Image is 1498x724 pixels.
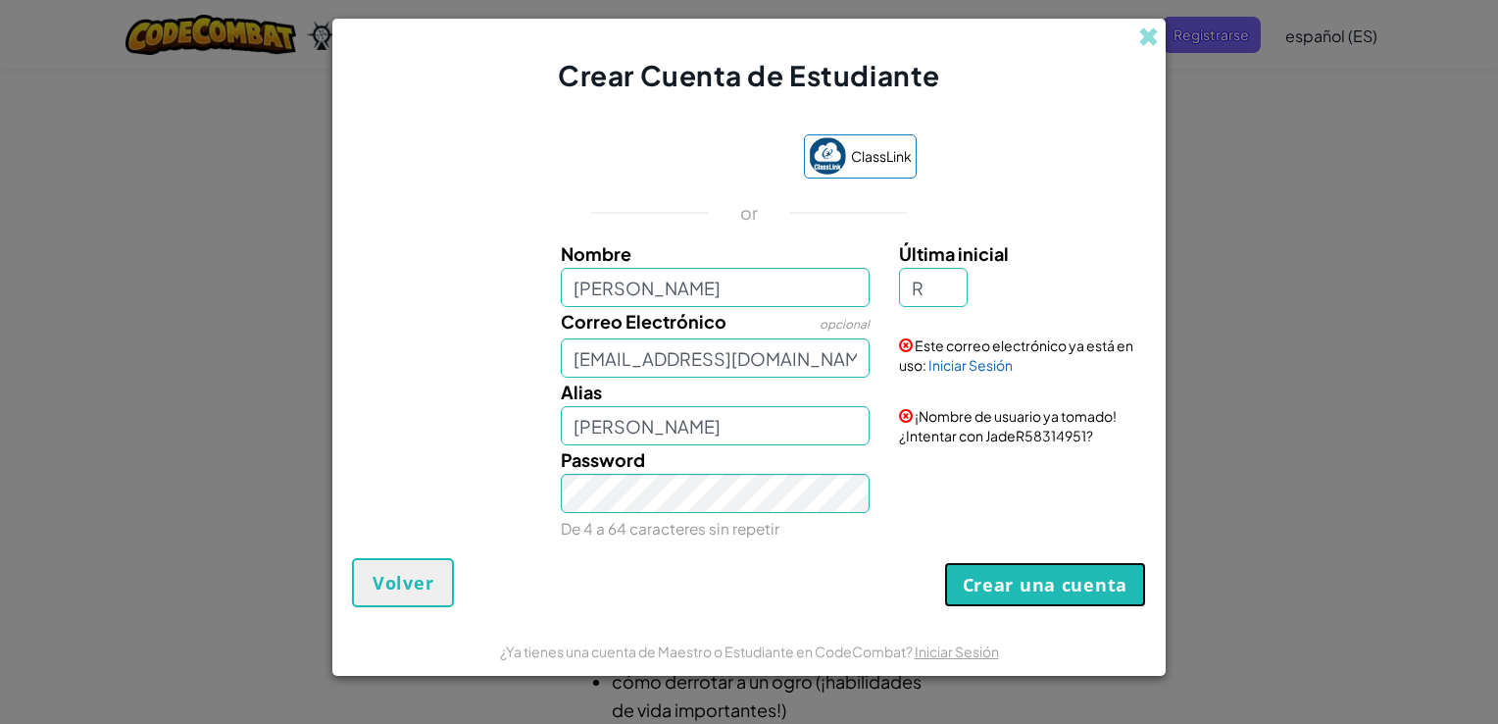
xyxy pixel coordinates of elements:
[352,558,454,607] button: Volver
[915,643,999,660] a: Iniciar Sesión
[561,381,602,403] span: Alias
[740,201,759,225] p: or
[573,136,794,180] iframe: Sign in with Google Button
[561,242,631,265] span: Nombre
[899,336,1133,374] span: Este correo electrónico ya está en uso:
[899,242,1009,265] span: Última inicial
[561,310,726,333] span: Correo Electrónico
[561,448,645,471] span: Password
[944,562,1146,607] button: Crear una cuenta
[820,317,870,332] span: opcional
[928,356,1013,374] a: Iniciar Sesión
[558,58,940,92] span: Crear Cuenta de Estudiante
[851,142,912,171] span: ClassLink
[561,519,779,538] small: De 4 a 64 caracteres sin repetir
[899,407,1117,444] span: ¡Nombre de usuario ya tomado! ¿Intentar con JadeR58314951?
[373,571,433,595] span: Volver
[809,137,846,175] img: classlink-logo-small.png
[500,643,915,660] span: ¿Ya tienes una cuenta de Maestro o Estudiante en CodeCombat?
